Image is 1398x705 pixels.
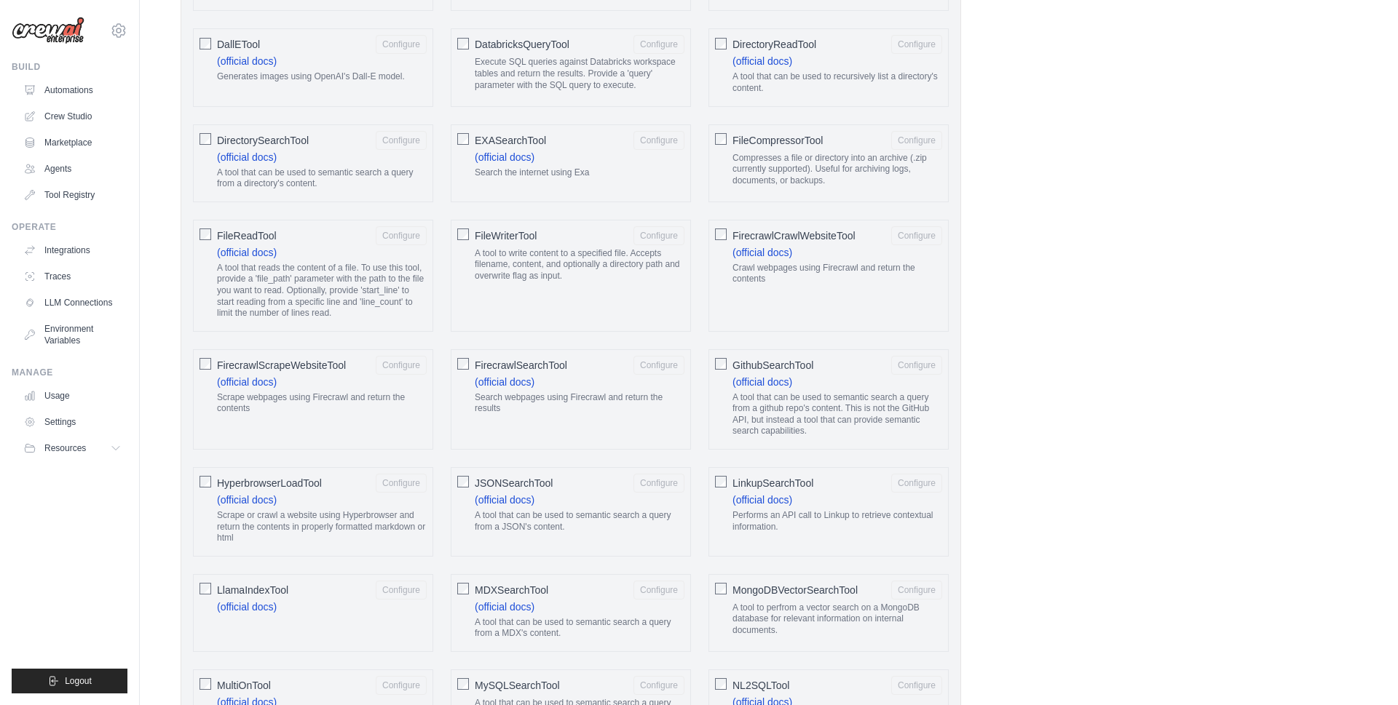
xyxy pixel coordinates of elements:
a: Usage [17,384,127,407]
button: LinkupSearchTool (official docs) Performs an API call to Linkup to retrieve contextual information. [891,474,942,493]
p: Crawl webpages using Firecrawl and return the contents [732,263,942,285]
p: A tool that can be used to semantic search a query from a directory's content. [217,167,427,190]
a: (official docs) [217,55,277,67]
span: NL2SQLTool [732,678,789,693]
a: Environment Variables [17,317,127,352]
button: MultiOnTool (official docs) Multion gives the ability for LLMs to control web browsers using natu... [376,676,427,695]
a: (official docs) [217,151,277,163]
p: A tool that can be used to semantic search a query from a github repo's content. This is not the ... [732,392,942,437]
span: LlamaIndexTool [217,583,288,597]
p: Performs an API call to Linkup to retrieve contextual information. [732,510,942,533]
a: Marketplace [17,131,127,154]
a: Settings [17,410,127,434]
span: EXASearchTool [475,133,546,148]
p: A tool to write content to a specified file. Accepts filename, content, and optionally a director... [475,248,684,282]
p: Generates images using OpenAI's Dall-E model. [217,71,427,83]
button: MongoDBVectorSearchTool A tool to perfrom a vector search on a MongoDB database for relevant info... [891,581,942,600]
a: Tool Registry [17,183,127,207]
a: (official docs) [475,601,534,613]
p: Search webpages using Firecrawl and return the results [475,392,684,415]
span: MultiOnTool [217,678,271,693]
button: FirecrawlSearchTool (official docs) Search webpages using Firecrawl and return the results [633,356,684,375]
button: FirecrawlScrapeWebsiteTool (official docs) Scrape webpages using Firecrawl and return the contents [376,356,427,375]
div: Build [12,61,127,73]
button: MDXSearchTool (official docs) A tool that can be used to semantic search a query from a MDX's con... [633,581,684,600]
p: A tool that can be used to semantic search a query from a JSON's content. [475,510,684,533]
a: Crew Studio [17,105,127,128]
p: A tool that can be used to semantic search a query from a MDX's content. [475,617,684,640]
span: HyperbrowserLoadTool [217,476,322,490]
button: DallETool (official docs) Generates images using OpenAI's Dall-E model. [376,35,427,54]
p: A tool that reads the content of a file. To use this tool, provide a 'file_path' parameter with t... [217,263,427,319]
a: (official docs) [217,376,277,388]
p: Scrape or crawl a website using Hyperbrowser and return the contents in properly formatted markdo... [217,510,427,544]
button: HyperbrowserLoadTool (official docs) Scrape or crawl a website using Hyperbrowser and return the ... [376,474,427,493]
p: A tool that can be used to recursively list a directory's content. [732,71,942,94]
span: DallETool [217,37,260,52]
span: FirecrawlCrawlWebsiteTool [732,228,856,243]
button: DatabricksQueryTool Execute SQL queries against Databricks workspace tables and return the result... [633,35,684,54]
span: FirecrawlSearchTool [475,358,567,373]
p: A tool to perfrom a vector search on a MongoDB database for relevant information on internal docu... [732,602,942,637]
a: LLM Connections [17,291,127,314]
a: Automations [17,79,127,102]
span: DirectorySearchTool [217,133,309,148]
span: FileWriterTool [475,228,537,243]
button: LlamaIndexTool (official docs) [376,581,427,600]
span: JSONSearchTool [475,476,553,490]
button: Logout [12,669,127,693]
button: Resources [17,437,127,460]
span: DirectoryReadTool [732,37,816,52]
button: MySQLSearchTool A tool that can be used to semantic search a query from a database table's content. [633,676,684,695]
a: Traces [17,265,127,288]
a: (official docs) [217,247,277,258]
span: FirecrawlScrapeWebsiteTool [217,358,346,373]
a: (official docs) [217,494,277,506]
button: NL2SQLTool (official docs) Converts natural language to SQL queries and executes them. [891,676,942,695]
span: Logout [65,675,92,687]
span: LinkupSearchTool [732,476,813,490]
img: Logo [12,17,84,44]
a: (official docs) [475,151,534,163]
a: (official docs) [732,55,792,67]
button: FileCompressorTool Compresses a file or directory into an archive (.zip currently supported). Use... [891,131,942,150]
button: EXASearchTool (official docs) Search the internet using Exa [633,131,684,150]
div: Manage [12,367,127,378]
a: Agents [17,157,127,180]
button: DirectoryReadTool (official docs) A tool that can be used to recursively list a directory's content. [891,35,942,54]
button: GithubSearchTool (official docs) A tool that can be used to semantic search a query from a github... [891,356,942,375]
div: Operate [12,221,127,233]
a: (official docs) [732,494,792,506]
span: MDXSearchTool [475,583,548,597]
span: Resources [44,442,86,454]
button: FileReadTool (official docs) A tool that reads the content of a file. To use this tool, provide a... [376,226,427,245]
span: GithubSearchTool [732,358,813,373]
a: (official docs) [475,494,534,506]
p: Compresses a file or directory into an archive (.zip currently supported). Useful for archiving l... [732,153,942,187]
span: MySQLSearchTool [475,678,560,693]
a: (official docs) [732,376,792,388]
span: MongoDBVectorSearchTool [732,583,858,597]
p: Search the internet using Exa [475,167,684,179]
button: JSONSearchTool (official docs) A tool that can be used to semantic search a query from a JSON's c... [633,474,684,493]
a: (official docs) [217,601,277,613]
span: FileCompressorTool [732,133,823,148]
a: (official docs) [732,247,792,258]
p: Execute SQL queries against Databricks workspace tables and return the results. Provide a 'query'... [475,57,684,91]
a: Integrations [17,239,127,262]
span: FileReadTool [217,228,277,243]
button: FileWriterTool A tool to write content to a specified file. Accepts filename, content, and option... [633,226,684,245]
a: (official docs) [475,376,534,388]
p: Scrape webpages using Firecrawl and return the contents [217,392,427,415]
button: FirecrawlCrawlWebsiteTool (official docs) Crawl webpages using Firecrawl and return the contents [891,226,942,245]
button: DirectorySearchTool (official docs) A tool that can be used to semantic search a query from a dir... [376,131,427,150]
span: DatabricksQueryTool [475,37,569,52]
